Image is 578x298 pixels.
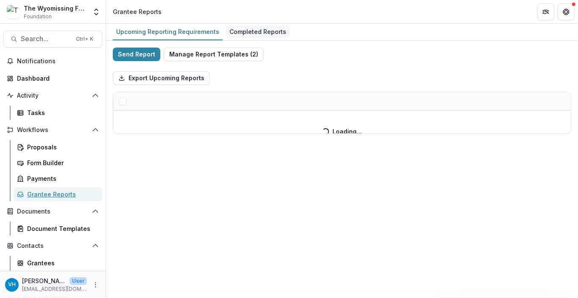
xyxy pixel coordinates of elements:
[14,171,102,186] a: Payments
[3,31,102,48] button: Search...
[14,222,102,236] a: Document Templates
[3,71,102,85] a: Dashboard
[27,259,95,267] div: Grantees
[3,89,102,102] button: Open Activity
[14,187,102,201] a: Grantee Reports
[17,74,95,83] div: Dashboard
[109,6,165,18] nav: breadcrumb
[3,54,102,68] button: Notifications
[14,256,102,270] a: Grantees
[14,156,102,170] a: Form Builder
[22,276,66,285] p: [PERSON_NAME]
[17,127,89,134] span: Workflows
[90,280,101,290] button: More
[17,208,89,215] span: Documents
[27,108,95,117] div: Tasks
[537,3,554,20] button: Partners
[27,158,95,167] div: Form Builder
[226,24,290,40] a: Completed Reports
[113,48,160,61] button: Send Report
[17,58,99,65] span: Notifications
[24,13,52,20] span: Foundation
[7,5,20,19] img: The Wyomissing Foundation
[14,140,102,154] a: Proposals
[22,285,87,293] p: [EMAIL_ADDRESS][DOMAIN_NAME]
[164,48,264,61] button: Manage Report Templates (2)
[226,25,290,38] div: Completed Reports
[17,242,89,250] span: Contacts
[21,35,71,43] span: Search...
[3,205,102,218] button: Open Documents
[113,24,223,40] a: Upcoming Reporting Requirements
[27,174,95,183] div: Payments
[27,224,95,233] div: Document Templates
[14,106,102,120] a: Tasks
[17,92,89,99] span: Activity
[27,190,95,199] div: Grantee Reports
[8,282,16,287] div: Valeri Harteg
[90,3,102,20] button: Open entity switcher
[3,239,102,253] button: Open Contacts
[113,25,223,38] div: Upcoming Reporting Requirements
[70,277,87,285] p: User
[558,3,575,20] button: Get Help
[113,7,162,16] div: Grantee Reports
[24,4,87,13] div: The Wyomissing Foundation
[27,143,95,152] div: Proposals
[74,34,95,44] div: Ctrl + K
[3,123,102,137] button: Open Workflows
